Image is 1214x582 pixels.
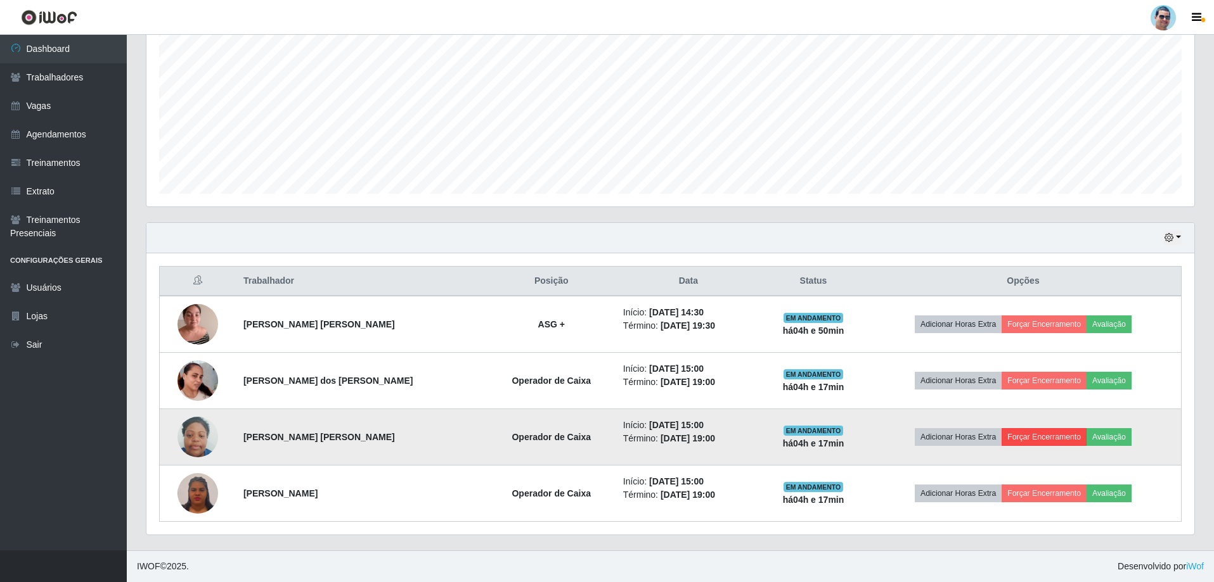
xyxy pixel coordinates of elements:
[661,433,715,443] time: [DATE] 19:00
[623,488,754,502] li: Término:
[243,319,395,329] strong: [PERSON_NAME] [PERSON_NAME]
[1002,315,1087,333] button: Forçar Encerramento
[1118,560,1204,573] span: Desenvolvido por
[783,495,844,505] strong: há 04 h e 17 min
[1002,428,1087,446] button: Forçar Encerramento
[649,476,704,486] time: [DATE] 15:00
[784,426,844,436] span: EM ANDAMENTO
[1087,372,1132,389] button: Avaliação
[915,428,1002,446] button: Adicionar Horas Extra
[783,382,844,392] strong: há 04 h e 17 min
[243,432,395,442] strong: [PERSON_NAME] [PERSON_NAME]
[915,372,1002,389] button: Adicionar Horas Extra
[616,267,761,296] th: Data
[236,267,488,296] th: Trabalhador
[649,420,704,430] time: [DATE] 15:00
[1002,372,1087,389] button: Forçar Encerramento
[178,345,218,417] img: 1757719645917.jpeg
[623,362,754,376] li: Início:
[137,561,160,571] span: IWOF
[915,315,1002,333] button: Adicionar Horas Extra
[623,306,754,319] li: Início:
[649,364,704,374] time: [DATE] 15:00
[178,471,218,515] img: 1752886707341.jpeg
[623,432,754,445] li: Término:
[661,320,715,331] time: [DATE] 19:30
[623,419,754,432] li: Início:
[865,267,1182,296] th: Opções
[661,490,715,500] time: [DATE] 19:00
[137,560,189,573] span: © 2025 .
[243,488,318,498] strong: [PERSON_NAME]
[623,319,754,332] li: Término:
[783,326,844,336] strong: há 04 h e 50 min
[178,410,218,464] img: 1709225632480.jpeg
[623,475,754,488] li: Início:
[915,484,1002,502] button: Adicionar Horas Extra
[623,376,754,389] li: Término:
[243,376,413,386] strong: [PERSON_NAME] dos [PERSON_NAME]
[784,369,844,379] span: EM ANDAMENTO
[1087,484,1132,502] button: Avaliação
[784,482,844,492] span: EM ANDAMENTO
[649,307,704,317] time: [DATE] 14:30
[1087,315,1132,333] button: Avaliação
[512,432,591,442] strong: Operador de Caixa
[538,319,565,329] strong: ASG +
[761,267,865,296] th: Status
[21,9,77,25] img: CoreUI Logo
[512,488,591,498] strong: Operador de Caixa
[488,267,616,296] th: Posição
[178,297,218,351] img: 1721497509974.jpeg
[783,438,844,448] strong: há 04 h e 17 min
[1186,561,1204,571] a: iWof
[512,376,591,386] strong: Operador de Caixa
[784,313,844,323] span: EM ANDAMENTO
[1087,428,1132,446] button: Avaliação
[661,377,715,387] time: [DATE] 19:00
[1002,484,1087,502] button: Forçar Encerramento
